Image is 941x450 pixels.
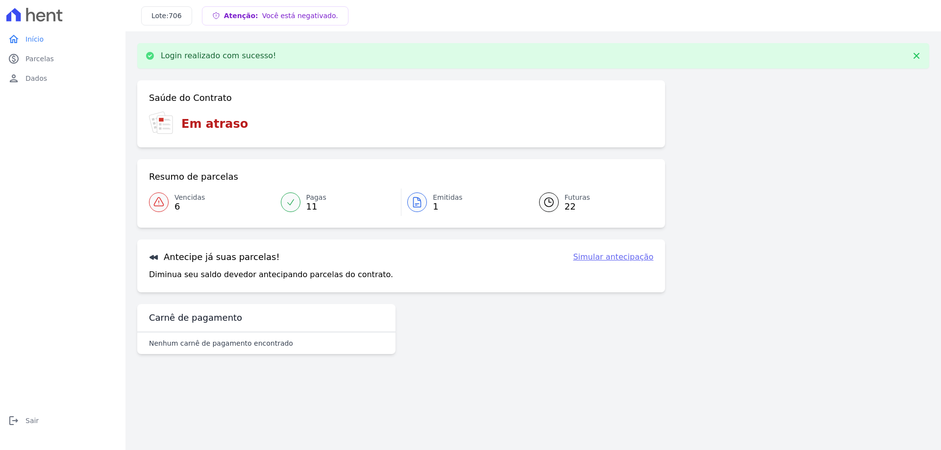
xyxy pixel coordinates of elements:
[149,92,232,104] h3: Saúde do Contrato
[8,72,20,84] i: person
[25,416,39,426] span: Sair
[275,189,401,216] a: Pagas 11
[401,189,527,216] a: Emitidas 1
[4,49,122,69] a: paidParcelas
[8,53,20,65] i: paid
[8,415,20,426] i: logout
[151,11,182,21] h3: Lote:
[169,12,182,20] span: 706
[149,269,393,281] p: Diminua seu saldo devedor antecipando parcelas do contrato.
[8,33,20,45] i: home
[306,203,326,211] span: 11
[527,189,654,216] a: Futuras 22
[174,203,205,211] span: 6
[181,115,248,133] h3: Em atraso
[262,12,338,20] span: Você está negativado.
[149,171,238,183] h3: Resumo de parcelas
[306,192,326,203] span: Pagas
[25,54,54,64] span: Parcelas
[4,69,122,88] a: personDados
[174,192,205,203] span: Vencidas
[149,312,242,324] h3: Carnê de pagamento
[4,411,122,430] a: logoutSair
[149,251,280,263] h3: Antecipe já suas parcelas!
[149,189,275,216] a: Vencidas 6
[433,203,463,211] span: 1
[161,51,276,61] p: Login realizado com sucesso!
[4,29,122,49] a: homeInício
[565,203,590,211] span: 22
[433,192,463,203] span: Emitidas
[25,73,47,83] span: Dados
[224,11,338,21] h3: Atenção:
[565,192,590,203] span: Futuras
[573,251,653,263] a: Simular antecipação
[149,338,293,348] p: Nenhum carnê de pagamento encontrado
[25,34,44,44] span: Início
